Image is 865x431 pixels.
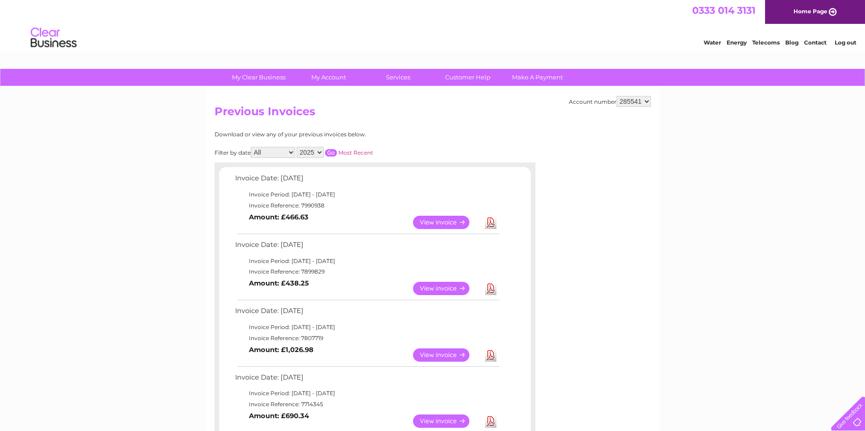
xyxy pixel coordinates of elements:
[249,412,309,420] b: Amount: £690.34
[413,216,480,229] a: View
[338,149,373,156] a: Most Recent
[413,282,480,295] a: View
[233,371,501,388] td: Invoice Date: [DATE]
[249,213,309,221] b: Amount: £466.63
[485,282,496,295] a: Download
[216,5,650,45] div: Clear Business is a trading name of Verastar Limited (registered in [GEOGRAPHIC_DATA] No. 3667643...
[233,399,501,410] td: Invoice Reference: 7714345
[430,69,506,86] a: Customer Help
[233,388,501,399] td: Invoice Period: [DATE] - [DATE]
[785,39,799,46] a: Blog
[835,39,856,46] a: Log out
[413,348,480,362] a: View
[233,189,501,200] td: Invoice Period: [DATE] - [DATE]
[215,105,651,123] h2: Previous Invoices
[360,69,436,86] a: Services
[233,239,501,256] td: Invoice Date: [DATE]
[233,322,501,333] td: Invoice Period: [DATE] - [DATE]
[413,414,480,428] a: View
[233,305,501,322] td: Invoice Date: [DATE]
[233,333,501,344] td: Invoice Reference: 7807719
[249,279,309,287] b: Amount: £438.25
[692,5,755,16] a: 0333 014 3131
[221,69,297,86] a: My Clear Business
[485,348,496,362] a: Download
[485,414,496,428] a: Download
[804,39,826,46] a: Contact
[233,256,501,267] td: Invoice Period: [DATE] - [DATE]
[727,39,747,46] a: Energy
[215,131,455,138] div: Download or view any of your previous invoices below.
[30,24,77,52] img: logo.png
[233,172,501,189] td: Invoice Date: [DATE]
[233,266,501,277] td: Invoice Reference: 7899829
[704,39,721,46] a: Water
[752,39,780,46] a: Telecoms
[291,69,366,86] a: My Account
[500,69,575,86] a: Make A Payment
[233,200,501,211] td: Invoice Reference: 7990938
[249,346,314,354] b: Amount: £1,026.98
[485,216,496,229] a: Download
[569,96,651,107] div: Account number
[215,147,455,158] div: Filter by date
